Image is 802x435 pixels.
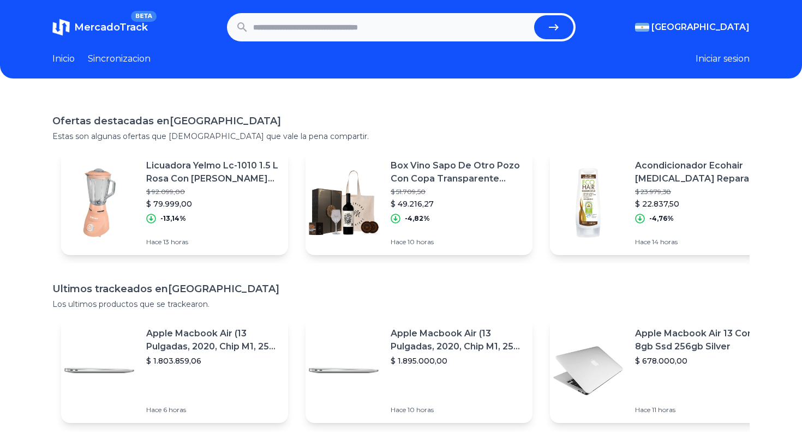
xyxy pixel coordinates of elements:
[550,333,626,409] img: Featured image
[131,11,157,22] span: BETA
[61,165,137,241] img: Featured image
[391,327,524,353] p: Apple Macbook Air (13 Pulgadas, 2020, Chip M1, 256 Gb De Ssd, 8 Gb De Ram) - Plata
[550,165,626,241] img: Featured image
[306,150,532,255] a: Featured imageBox Vino Sapo De Otro Pozo Con Copa Transparente Grabada$ 51.709,50$ 49.216,27-4,82...
[52,19,148,36] a: MercadoTrackBETA
[405,214,430,223] p: -4,82%
[74,21,148,33] span: MercadoTrack
[52,19,70,36] img: MercadoTrack
[550,150,777,255] a: Featured imageAcondicionador Ecohair [MEDICAL_DATA] Reparador En Botella De 200ml Por 1 Unidad$ 2...
[635,188,768,196] p: $ 23.979,38
[306,318,532,423] a: Featured imageApple Macbook Air (13 Pulgadas, 2020, Chip M1, 256 Gb De Ssd, 8 Gb De Ram) - Plata$...
[146,198,279,209] p: $ 79.999,00
[306,333,382,409] img: Featured image
[146,406,279,414] p: Hace 6 horas
[391,238,524,246] p: Hace 10 horas
[391,355,524,366] p: $ 1.895.000,00
[651,21,750,34] span: [GEOGRAPHIC_DATA]
[635,198,768,209] p: $ 22.837,50
[52,113,750,129] h1: Ofertas destacadas en [GEOGRAPHIC_DATA]
[635,355,768,366] p: $ 678.000,00
[635,21,750,34] button: [GEOGRAPHIC_DATA]
[635,238,768,246] p: Hace 14 horas
[52,281,750,297] h1: Ultimos trackeados en [GEOGRAPHIC_DATA]
[649,214,674,223] p: -4,76%
[391,406,524,414] p: Hace 10 horas
[52,299,750,310] p: Los ultimos productos que se trackearon.
[146,159,279,185] p: Licuadora Yelmo Lc-1010 1.5 L Rosa Con [PERSON_NAME] 220v
[306,165,382,241] img: Featured image
[52,52,75,65] a: Inicio
[391,159,524,185] p: Box Vino Sapo De Otro Pozo Con Copa Transparente Grabada
[550,318,777,423] a: Featured imageApple Macbook Air 13 Core I5 8gb Ssd 256gb Silver$ 678.000,00Hace 11 horas
[160,214,186,223] p: -13,14%
[635,159,768,185] p: Acondicionador Ecohair [MEDICAL_DATA] Reparador En Botella De 200ml Por 1 Unidad
[146,188,279,196] p: $ 92.099,00
[635,327,768,353] p: Apple Macbook Air 13 Core I5 8gb Ssd 256gb Silver
[146,238,279,246] p: Hace 13 horas
[61,318,288,423] a: Featured imageApple Macbook Air (13 Pulgadas, 2020, Chip M1, 256 Gb De Ssd, 8 Gb De Ram) - Plata$...
[52,131,750,142] p: Estas son algunas ofertas que [DEMOGRAPHIC_DATA] que vale la pena compartir.
[391,198,524,209] p: $ 49.216,27
[61,333,137,409] img: Featured image
[146,327,279,353] p: Apple Macbook Air (13 Pulgadas, 2020, Chip M1, 256 Gb De Ssd, 8 Gb De Ram) - Plata
[635,406,768,414] p: Hace 11 horas
[146,355,279,366] p: $ 1.803.859,06
[88,52,151,65] a: Sincronizacion
[635,23,649,32] img: Argentina
[696,52,750,65] button: Iniciar sesion
[61,150,288,255] a: Featured imageLicuadora Yelmo Lc-1010 1.5 L Rosa Con [PERSON_NAME] 220v$ 92.099,00$ 79.999,00-13,...
[391,188,524,196] p: $ 51.709,50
